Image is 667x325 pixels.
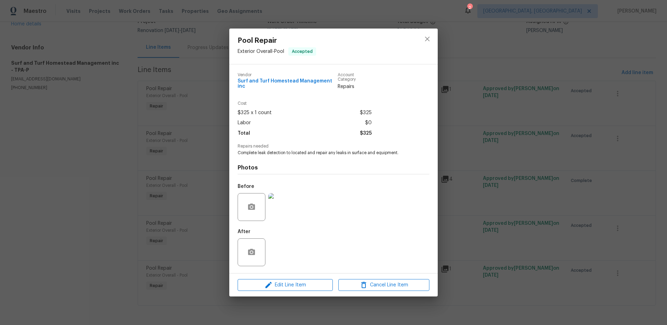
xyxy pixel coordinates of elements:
span: Accepted [289,48,315,55]
span: Exterior Overall - Pool [238,49,284,54]
button: close [419,31,436,47]
span: $325 x 1 count [238,108,272,118]
button: Cancel Line Item [338,279,429,291]
span: Labor [238,118,251,128]
span: Repairs needed [238,144,429,149]
h5: After [238,229,250,234]
div: 2 [467,4,472,11]
span: Total [238,128,250,138]
span: Surf and Turf Homestead Management inc [238,79,338,89]
span: Account Category [338,73,372,82]
span: $0 [365,118,372,128]
h4: Photos [238,164,429,171]
span: Pool Repair [238,37,316,45]
span: Cost [238,101,372,106]
span: Cancel Line Item [340,281,427,290]
span: Repairs [338,83,372,90]
span: $325 [360,108,372,118]
span: $325 [360,128,372,138]
button: Edit Line Item [238,279,333,291]
span: Vendor [238,73,338,77]
h5: Before [238,184,254,189]
span: Edit Line Item [240,281,331,290]
span: Complete leak detection to located and repair any leaks in surface and equipment. [238,150,410,156]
